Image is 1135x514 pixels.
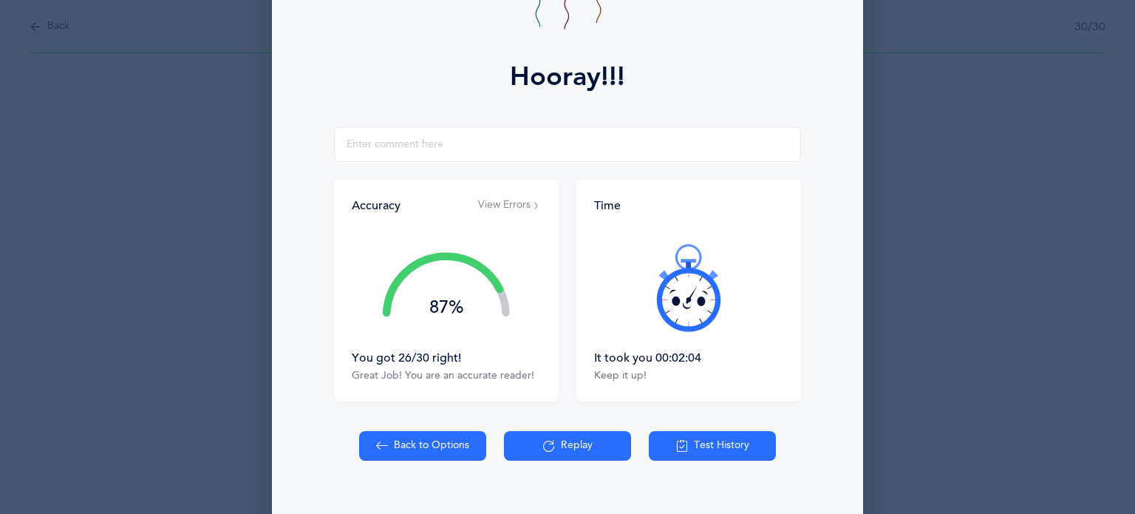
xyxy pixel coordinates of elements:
div: It took you 00:02:04 [594,350,783,366]
button: Replay [504,431,631,461]
div: You got 26/30 right! [352,350,541,366]
div: Time [594,197,783,214]
div: Great Job! You are an accurate reader! [352,369,541,384]
div: Accuracy [352,197,401,214]
button: View Errors [478,198,541,213]
button: Back to Options [359,431,486,461]
button: Test History [649,431,776,461]
input: Enter comment here [334,126,801,162]
div: Hooray!!! [510,57,625,97]
div: 87% [383,299,510,317]
div: Keep it up! [594,369,783,384]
